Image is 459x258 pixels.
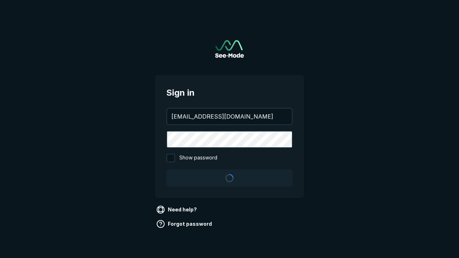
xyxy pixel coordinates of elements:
span: Sign in [166,86,293,99]
img: See-Mode Logo [215,40,244,58]
a: Need help? [155,204,200,215]
span: Show password [179,154,217,162]
input: your@email.com [167,109,292,124]
a: Forgot password [155,218,215,230]
a: Go to sign in [215,40,244,58]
